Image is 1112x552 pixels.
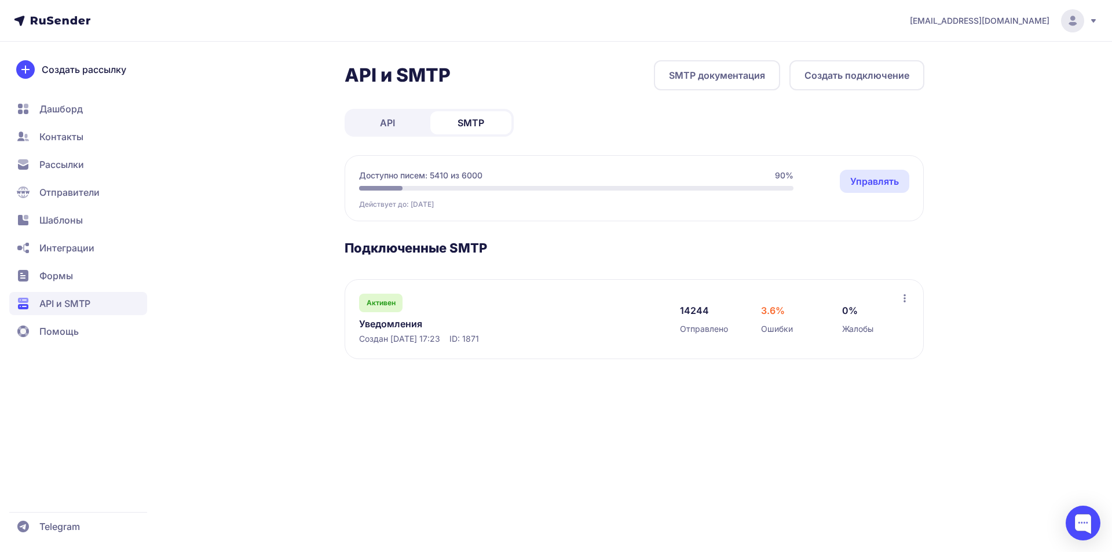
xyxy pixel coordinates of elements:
[761,304,785,317] span: 3.6%
[39,102,83,116] span: Дашборд
[345,64,451,87] h2: API и SMTP
[910,15,1049,27] span: [EMAIL_ADDRESS][DOMAIN_NAME]
[39,297,90,310] span: API и SMTP
[775,170,793,181] span: 90%
[359,170,482,181] span: Доступно писем: 5410 из 6000
[9,515,147,538] a: Telegram
[449,333,479,345] span: ID: 1871
[842,323,873,335] span: Жалобы
[367,298,396,308] span: Активен
[842,304,858,317] span: 0%
[840,170,909,193] a: Управлять
[359,200,434,209] span: Действует до: [DATE]
[680,323,728,335] span: Отправлено
[458,116,484,130] span: SMTP
[39,324,79,338] span: Помощь
[359,317,597,331] a: Уведомления
[39,213,83,227] span: Шаблоны
[430,111,511,134] a: SMTP
[39,269,73,283] span: Формы
[761,323,793,335] span: Ошибки
[680,304,709,317] span: 14244
[39,158,84,171] span: Рассылки
[654,60,780,90] a: SMTP документация
[359,333,440,345] span: Создан [DATE] 17:23
[345,240,924,256] h3: Подключенные SMTP
[39,130,83,144] span: Контакты
[39,185,100,199] span: Отправители
[789,60,924,90] button: Создать подключение
[39,520,80,533] span: Telegram
[42,63,126,76] span: Создать рассылку
[39,241,94,255] span: Интеграции
[380,116,395,130] span: API
[347,111,428,134] a: API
